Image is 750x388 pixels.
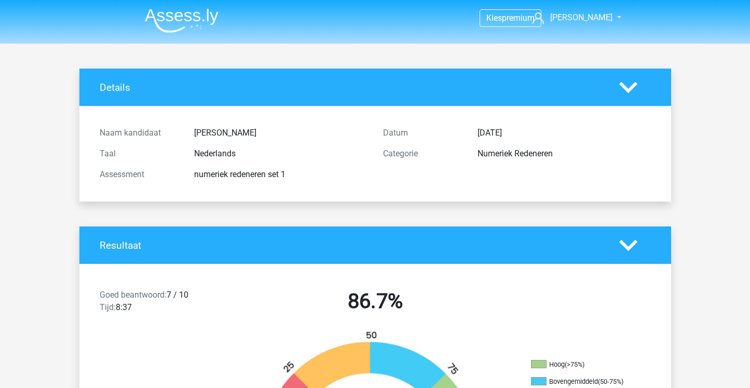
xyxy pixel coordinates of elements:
div: Naam kandidaat [92,127,186,139]
span: premium [502,13,535,23]
div: [DATE] [470,127,659,139]
div: 7 / 10 8:37 [92,289,234,318]
span: Kies [486,13,502,23]
div: Taal [92,148,186,160]
div: Assessment [92,168,186,181]
a: [PERSON_NAME] [528,11,613,24]
div: Nederlands [186,148,375,160]
h4: Resultaat [100,239,604,251]
li: Hoog [531,360,635,369]
span: Tijd: [100,302,116,312]
div: (50-75%) [598,378,623,385]
a: Kiespremium [480,11,541,25]
span: Goed beantwoord: [100,290,167,300]
h2: 86.7% [241,289,509,314]
div: Datum [375,127,470,139]
div: [PERSON_NAME] [186,127,375,139]
div: (>75%) [565,360,584,368]
span: [PERSON_NAME] [550,12,612,22]
li: Bovengemiddeld [531,377,635,386]
div: numeriek redeneren set 1 [186,168,375,181]
img: Assessly [145,8,219,33]
h4: Details [100,82,604,93]
div: Numeriek Redeneren [470,148,659,160]
div: Categorie [375,148,470,160]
